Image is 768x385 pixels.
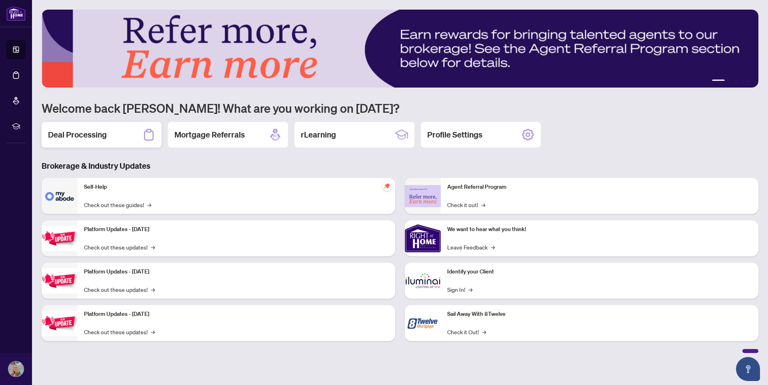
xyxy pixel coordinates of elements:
[6,6,26,21] img: logo
[42,178,78,214] img: Self-Help
[447,285,472,294] a: Sign In!→
[84,243,155,251] a: Check out these updates!→
[42,311,78,336] img: Platform Updates - June 23, 2025
[151,285,155,294] span: →
[447,310,752,319] p: Sail Away With 8Twelve
[481,200,485,209] span: →
[447,225,752,234] p: We want to hear what you think!
[42,226,78,251] img: Platform Updates - July 21, 2025
[174,129,245,140] h2: Mortgage Referrals
[405,263,441,299] img: Identify your Client
[447,327,486,336] a: Check it Out!→
[151,243,155,251] span: →
[84,310,389,319] p: Platform Updates - [DATE]
[712,80,725,83] button: 1
[747,80,750,83] button: 5
[427,129,482,140] h2: Profile Settings
[42,100,758,116] h1: Welcome back [PERSON_NAME]! What are you working on [DATE]?
[42,160,758,172] h3: Brokerage & Industry Updates
[741,80,744,83] button: 4
[736,357,760,381] button: Open asap
[405,185,441,207] img: Agent Referral Program
[405,305,441,341] img: Sail Away With 8Twelve
[84,327,155,336] a: Check out these updates!→
[84,267,389,276] p: Platform Updates - [DATE]
[84,225,389,234] p: Platform Updates - [DATE]
[48,129,107,140] h2: Deal Processing
[84,183,389,192] p: Self-Help
[405,220,441,256] img: We want to hear what you think!
[147,200,151,209] span: →
[301,129,336,140] h2: rLearning
[447,183,752,192] p: Agent Referral Program
[447,243,495,251] a: Leave Feedback→
[734,80,738,83] button: 3
[84,285,155,294] a: Check out these updates!→
[382,181,392,191] span: pushpin
[84,200,151,209] a: Check out these guides!→
[42,10,758,88] img: Slide 0
[728,80,731,83] button: 2
[42,268,78,293] img: Platform Updates - July 8, 2025
[447,267,752,276] p: Identify your Client
[482,327,486,336] span: →
[447,200,485,209] a: Check it out!→
[468,285,472,294] span: →
[8,361,24,377] img: Profile Icon
[151,327,155,336] span: →
[491,243,495,251] span: →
